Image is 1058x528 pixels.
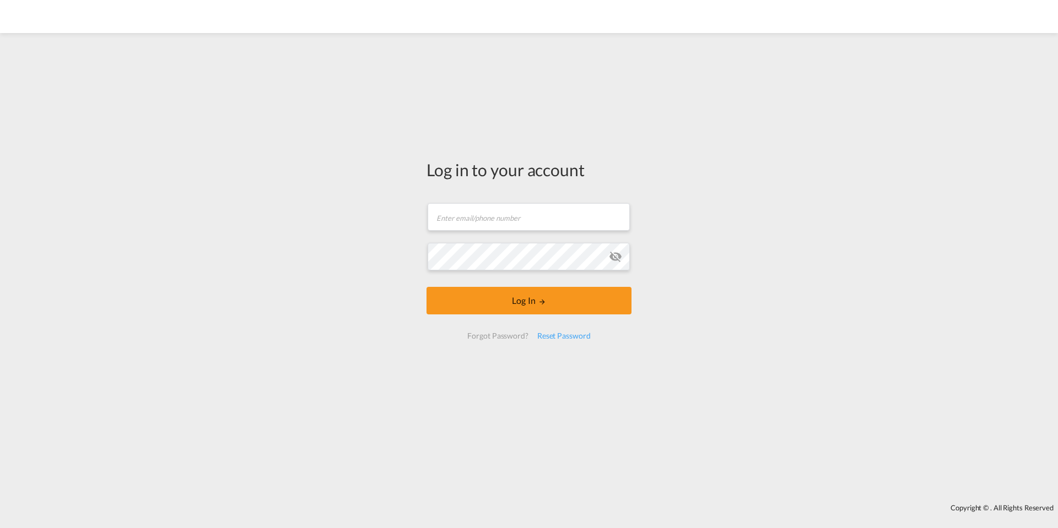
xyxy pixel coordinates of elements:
div: Log in to your account [427,158,631,181]
input: Enter email/phone number [428,203,630,231]
md-icon: icon-eye-off [609,250,622,263]
div: Reset Password [533,326,595,346]
button: LOGIN [427,287,631,314]
div: Forgot Password? [463,326,532,346]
